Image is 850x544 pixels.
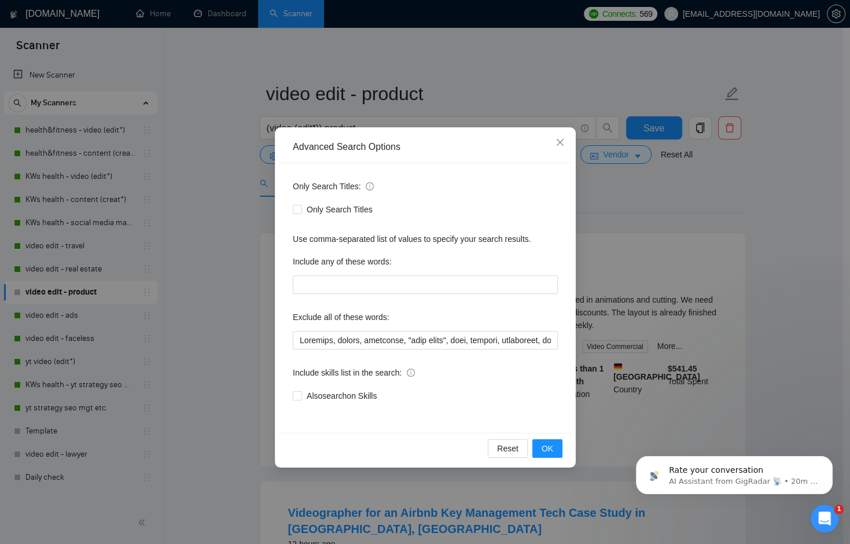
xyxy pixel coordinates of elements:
button: Reset [488,439,528,458]
span: Reset [497,442,518,455]
iframe: Intercom notifications message [619,432,850,513]
span: Also search on Skills [302,389,381,402]
iframe: Intercom live chat [811,505,838,532]
span: close [555,138,565,147]
label: Include any of these words: [293,252,391,271]
span: 1 [834,505,844,514]
label: Exclude all of these words: [293,308,389,326]
button: OK [532,439,562,458]
span: OK [541,442,553,455]
span: Only Search Titles [302,203,377,216]
span: Only Search Titles: [293,180,374,193]
div: Use comma-separated list of values to specify your search results. [293,233,558,245]
span: info-circle [407,369,415,377]
span: info-circle [366,182,374,190]
button: Close [544,127,576,159]
span: Include skills list in the search: [293,366,415,379]
div: Advanced Search Options [293,141,558,153]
